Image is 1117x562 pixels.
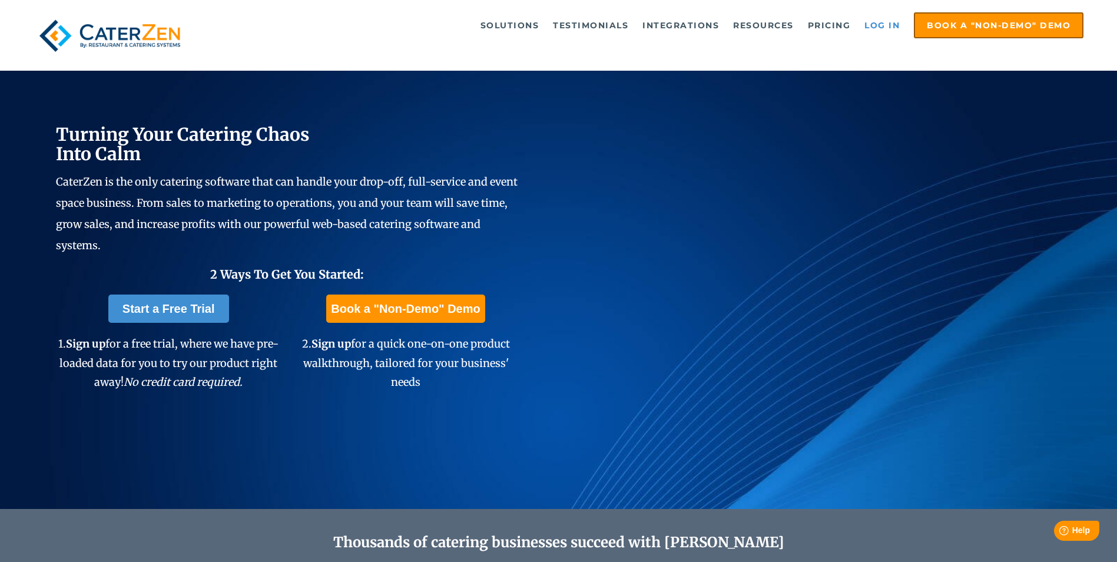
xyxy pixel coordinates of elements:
[112,534,1006,551] h2: Thousands of catering businesses succeed with [PERSON_NAME]
[326,295,485,323] a: Book a "Non-Demo" Demo
[124,375,243,389] em: No credit card required.
[727,14,800,37] a: Resources
[56,123,310,165] span: Turning Your Catering Chaos Into Calm
[66,337,105,351] span: Sign up
[914,12,1083,38] a: Book a "Non-Demo" Demo
[637,14,725,37] a: Integrations
[56,175,518,252] span: CaterZen is the only catering software that can handle your drop-off, full-service and event spac...
[547,14,634,37] a: Testimonials
[1012,516,1104,549] iframe: Help widget launcher
[302,337,510,389] span: 2. for a quick one-on-one product walkthrough, tailored for your business' needs
[58,337,279,389] span: 1. for a free trial, where we have pre-loaded data for you to try our product right away!
[213,12,1083,38] div: Navigation Menu
[210,267,364,282] span: 2 Ways To Get You Started:
[859,14,906,37] a: Log in
[108,295,229,323] a: Start a Free Trial
[475,14,545,37] a: Solutions
[34,12,186,59] img: caterzen
[802,14,857,37] a: Pricing
[311,337,351,351] span: Sign up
